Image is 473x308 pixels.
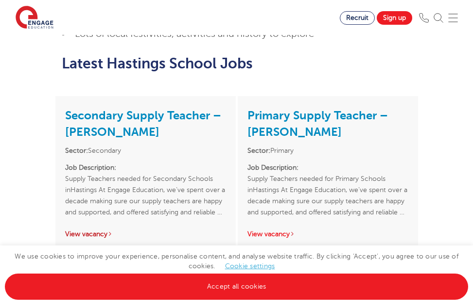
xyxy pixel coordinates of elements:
[247,230,295,238] a: View vacancy
[346,14,368,21] span: Recruit
[62,55,412,72] h2: Latest Hastings School Jobs
[377,11,412,25] a: Sign up
[65,145,226,156] li: Secondary
[5,274,468,300] a: Accept all cookies
[247,145,408,156] li: Primary
[5,253,468,290] span: We use cookies to improve your experience, personalise content, and analyse website traffic. By c...
[247,109,388,139] a: Primary Supply Teacher – [PERSON_NAME]
[65,109,221,139] a: Secondary Supply Teacher – [PERSON_NAME]
[16,6,53,30] img: Engage Education
[225,262,275,270] a: Cookie settings
[340,11,375,25] a: Recruit
[247,147,270,154] strong: Sector:
[247,164,298,171] strong: Job Description:
[65,164,116,171] strong: Job Description:
[448,13,458,23] img: Mobile Menu
[247,162,408,218] p: Supply Teachers needed for Primary Schools inHastings At Engage Education, we’ve spent over a dec...
[419,13,429,23] img: Phone
[65,230,113,238] a: View vacancy
[65,147,88,154] strong: Sector:
[434,13,443,23] img: Search
[65,162,226,218] p: Supply Teachers needed for Secondary Schools inHastings At Engage Education, we’ve spent over a d...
